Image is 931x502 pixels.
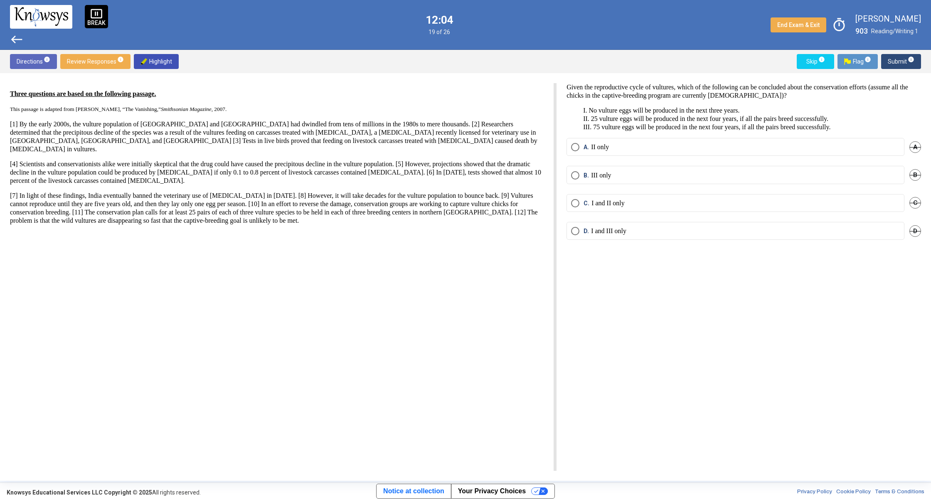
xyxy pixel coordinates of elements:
u: Three questions are based on the following passage. [10,90,156,97]
button: Your Privacy Choices [451,484,554,498]
span: C [909,197,921,209]
span: Directions [17,54,50,69]
a: Notice at collection [377,484,451,498]
span: Skip [803,54,828,69]
span: End Exam & Exit [777,22,820,28]
span: info [908,56,914,63]
span: Submit [888,54,914,69]
p: BREAK [87,20,106,26]
p: II only [591,143,609,151]
p: I and II only [591,199,625,207]
img: knowsys-logo.png [14,7,68,26]
span: timer [830,15,849,34]
span: This passage is adapted from [PERSON_NAME], “The Vanishing,” , 2007. [10,106,227,112]
span: D. [584,227,591,235]
strong: Knowsys Educational Services LLC Copyright © 2025 [7,489,152,496]
img: highlighter-img.png [140,58,147,65]
span: info [864,56,871,63]
span: D [909,225,921,237]
a: Terms & Conditions [875,488,924,497]
span: Highlight [140,54,172,69]
span: Reading/Writing 1 [871,28,918,34]
mat-radio-group: Select an option [566,138,921,250]
span: pause_presentation [90,7,103,20]
label: 903 [855,26,868,37]
p: I and III only [591,227,626,235]
a: Cookie Policy [836,488,871,497]
span: info [818,56,825,63]
button: highlighter-img.pngHighlight [134,54,179,69]
label: [PERSON_NAME] [855,13,921,24]
span: Flag [844,54,871,69]
img: Flag.png [844,58,851,65]
span: info [44,56,50,63]
span: info [117,56,124,63]
em: Smithsonian Magazine [161,106,212,112]
span: B [909,169,921,181]
span: west [10,33,23,46]
span: 19 of 26 [426,29,453,35]
span: A. [584,143,591,151]
button: Directionsinfo [10,54,57,69]
button: Submitinfo [881,54,921,69]
span: Review Responses [67,54,124,69]
span: C. [584,199,591,207]
button: Skipinfo [797,54,834,69]
div: All rights reserved. [7,488,201,497]
p: [4] Scientists and conservationists alike were initially skeptical that the drug could have cause... [10,160,544,185]
p: III only [591,171,611,180]
p: I. No vulture eggs will be produced in the next three years. II. 25 vulture eggs will be produced... [566,106,921,131]
p: [7] In light of these findings, India eventually banned the veterinary use of [MEDICAL_DATA] in [... [10,192,544,225]
button: Review Responsesinfo [60,54,131,69]
span: A [909,141,921,153]
button: Flag.pngFlaginfo [837,54,878,69]
label: 12:04 [426,15,453,25]
a: Privacy Policy [797,488,832,497]
span: B. [584,171,591,180]
button: End Exam & Exit [771,17,826,32]
p: [1] By the early 2000s, the vulture population of [GEOGRAPHIC_DATA] and [GEOGRAPHIC_DATA] had dwi... [10,120,544,153]
p: Given the reproductive cycle of vultures, which of the following can be concluded about the conse... [566,83,921,100]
